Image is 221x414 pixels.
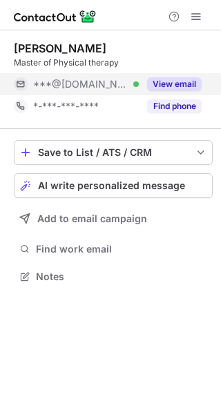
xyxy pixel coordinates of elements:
button: Find work email [14,239,213,259]
button: Reveal Button [147,77,202,91]
button: Notes [14,267,213,286]
span: ***@[DOMAIN_NAME] [33,78,128,90]
span: Notes [36,270,207,283]
div: Master of Physical therapy [14,57,213,69]
button: AI write personalized message [14,173,213,198]
button: Reveal Button [147,99,202,113]
button: save-profile-one-click [14,140,213,165]
div: Save to List / ATS / CRM [38,147,189,158]
span: AI write personalized message [38,180,185,191]
button: Add to email campaign [14,206,213,231]
div: [PERSON_NAME] [14,41,106,55]
span: Find work email [36,243,207,255]
span: Add to email campaign [37,213,147,224]
img: ContactOut v5.3.10 [14,8,97,25]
